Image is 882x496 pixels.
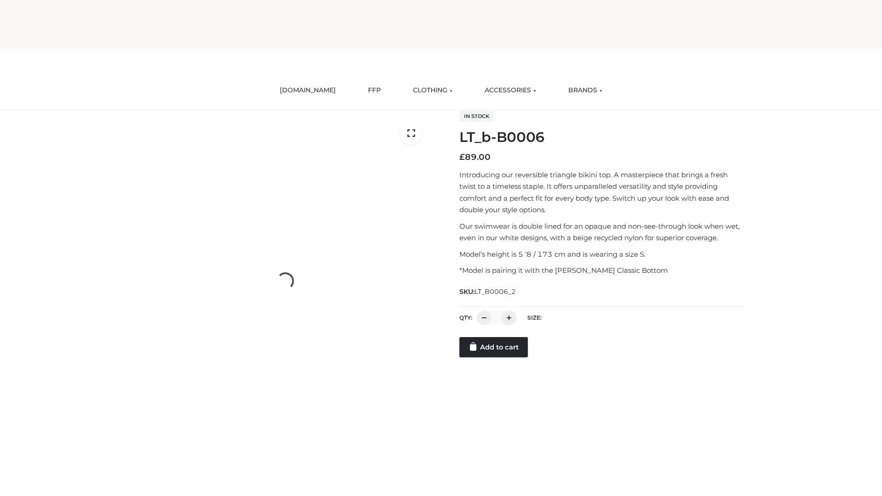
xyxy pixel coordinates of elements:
p: Our swimwear is double lined for an opaque and non-see-through look when wet, even in our white d... [459,220,746,244]
label: Size: [527,314,542,321]
a: ACCESSORIES [478,80,543,101]
h1: LT_b-B0006 [459,129,746,146]
span: £ [459,152,465,162]
a: Add to cart [459,337,528,357]
bdi: 89.00 [459,152,491,162]
a: CLOTHING [406,80,459,101]
span: In stock [459,111,494,122]
p: Introducing our reversible triangle bikini top. A masterpiece that brings a fresh twist to a time... [459,169,746,216]
span: SKU: [459,286,517,297]
a: FFP [361,80,388,101]
a: BRANDS [561,80,609,101]
p: *Model is pairing it with the [PERSON_NAME] Classic Bottom [459,265,746,276]
a: [DOMAIN_NAME] [273,80,343,101]
p: Model’s height is 5 ‘8 / 173 cm and is wearing a size S. [459,248,746,260]
span: LT_B0006_2 [475,287,516,296]
label: QTY: [459,314,472,321]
